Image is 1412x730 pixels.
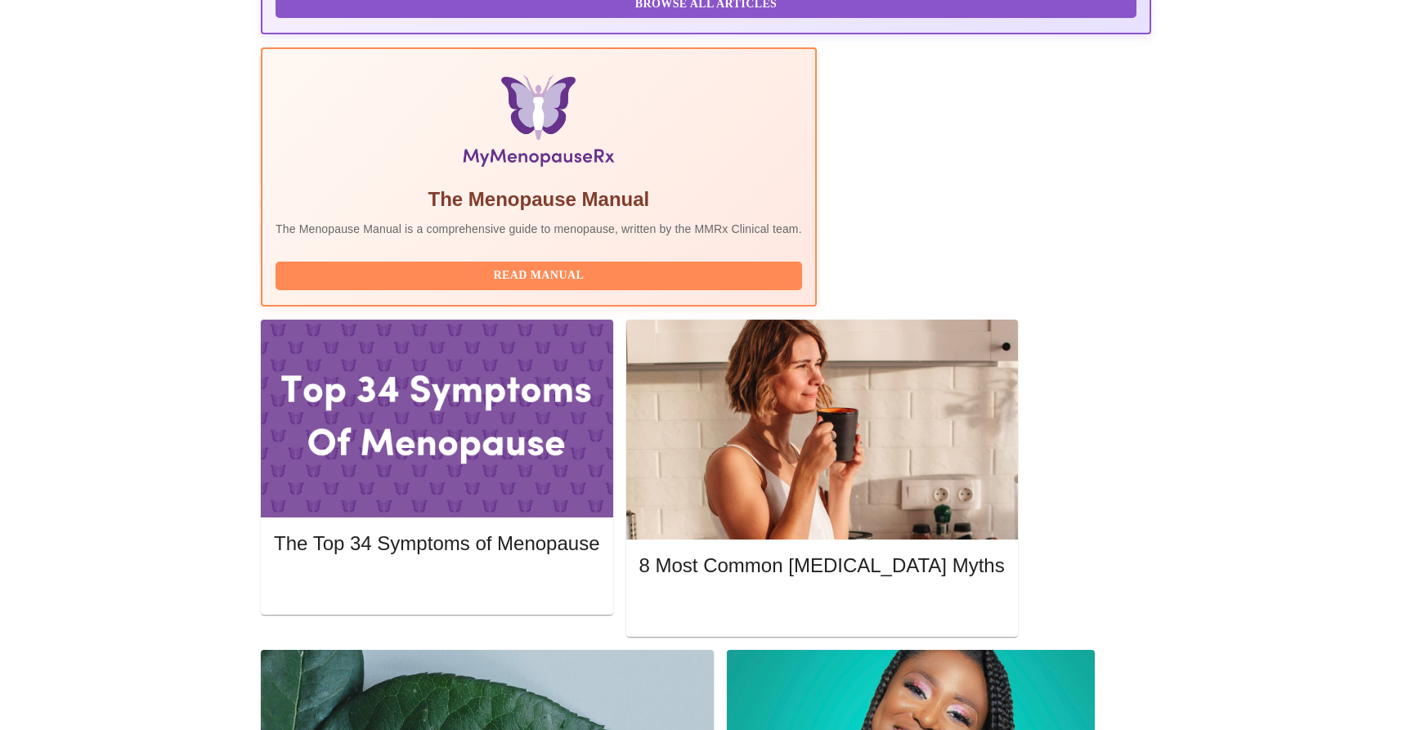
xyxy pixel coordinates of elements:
[639,600,1009,614] a: Read More
[276,186,802,213] h5: The Menopause Manual
[359,75,718,173] img: Menopause Manual
[276,267,806,281] a: Read Manual
[274,571,599,600] button: Read More
[274,531,599,557] h5: The Top 34 Symptoms of Menopause
[276,262,802,290] button: Read Manual
[274,577,603,591] a: Read More
[276,221,802,237] p: The Menopause Manual is a comprehensive guide to menopause, written by the MMRx Clinical team.
[292,266,786,286] span: Read Manual
[656,598,988,619] span: Read More
[639,553,1005,579] h5: 8 Most Common [MEDICAL_DATA] Myths
[290,575,583,596] span: Read More
[639,594,1005,623] button: Read More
